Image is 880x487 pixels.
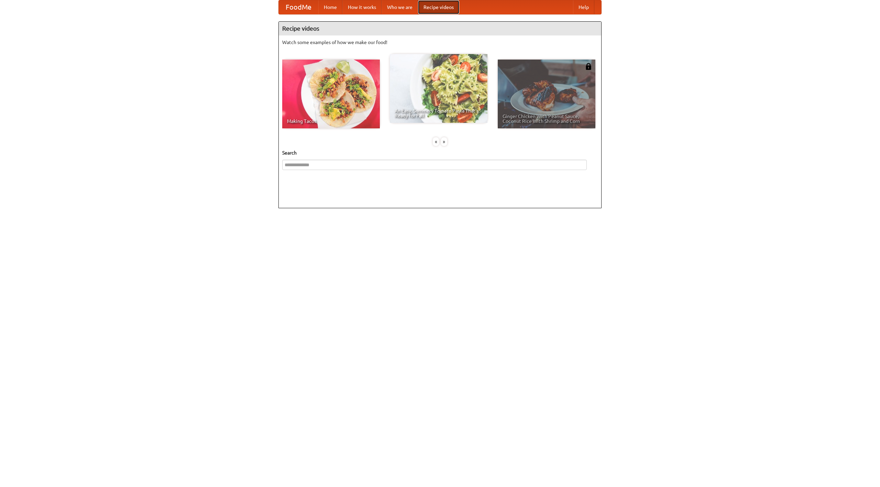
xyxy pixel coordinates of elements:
a: Who we are [382,0,418,14]
div: » [441,137,447,146]
h5: Search [282,149,598,156]
a: Help [573,0,594,14]
a: FoodMe [279,0,318,14]
span: Making Tacos [287,119,375,124]
a: Making Tacos [282,60,380,128]
img: 483408.png [585,63,592,70]
span: An Easy, Summery Tomato Pasta That's Ready for Fall [395,108,483,118]
h4: Recipe videos [279,22,601,35]
a: How it works [342,0,382,14]
div: « [433,137,439,146]
a: An Easy, Summery Tomato Pasta That's Ready for Fall [390,54,487,123]
a: Recipe videos [418,0,459,14]
p: Watch some examples of how we make our food! [282,39,598,46]
a: Home [318,0,342,14]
